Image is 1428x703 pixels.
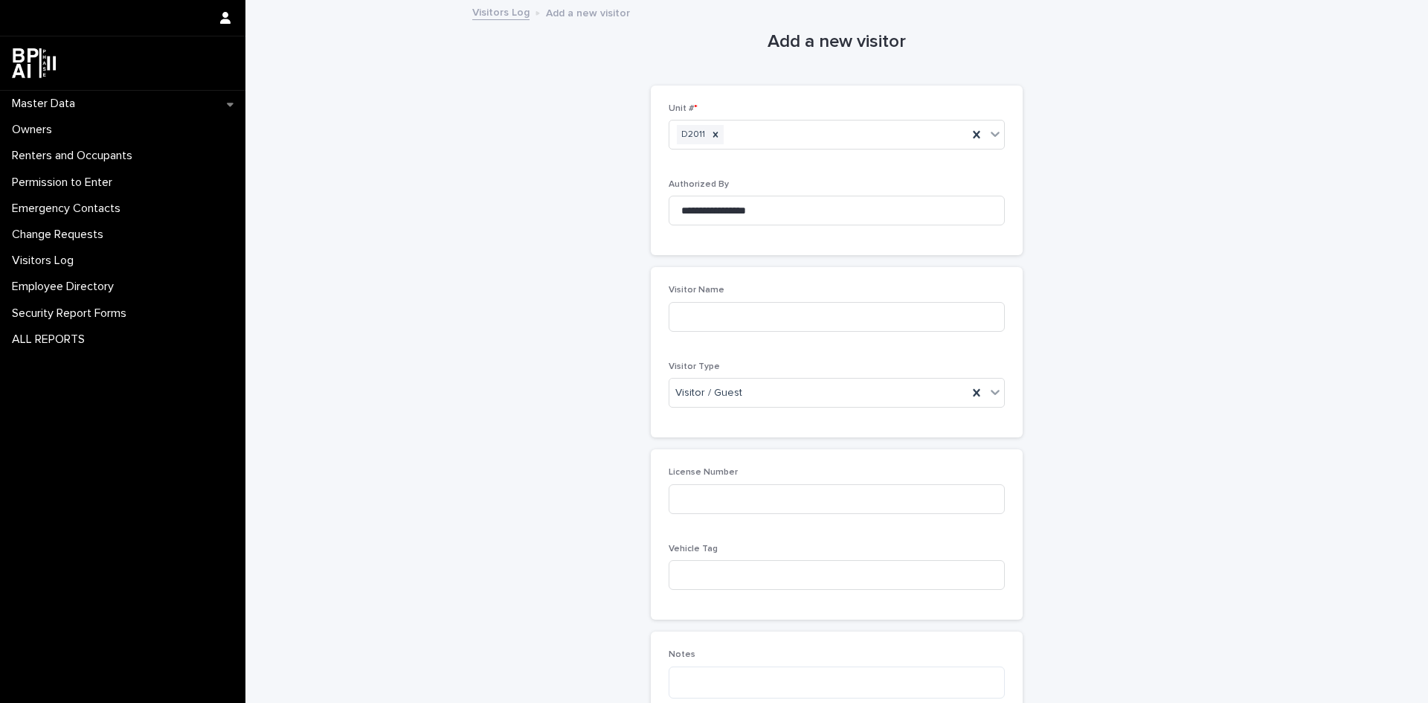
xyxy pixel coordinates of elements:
span: Unit # [669,104,698,113]
p: Add a new visitor [546,4,630,20]
p: Visitors Log [6,254,86,268]
p: Owners [6,123,64,137]
p: Renters and Occupants [6,149,144,163]
p: Security Report Forms [6,306,138,321]
p: Change Requests [6,228,115,242]
h1: Add a new visitor [651,31,1023,53]
p: Master Data [6,97,87,111]
img: dwgmcNfxSF6WIOOXiGgu [12,48,56,78]
span: Notes [669,650,695,659]
span: Visitor Type [669,362,720,371]
p: ALL REPORTS [6,333,97,347]
span: License Number [669,468,738,477]
p: Emergency Contacts [6,202,132,216]
p: Employee Directory [6,280,126,294]
a: Visitors Log [472,3,530,20]
span: Vehicle Tag [669,545,718,553]
span: Visitor Name [669,286,724,295]
div: D2011 [677,125,707,145]
span: Visitor / Guest [675,385,742,401]
span: Authorized By [669,180,729,189]
p: Permission to Enter [6,176,124,190]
